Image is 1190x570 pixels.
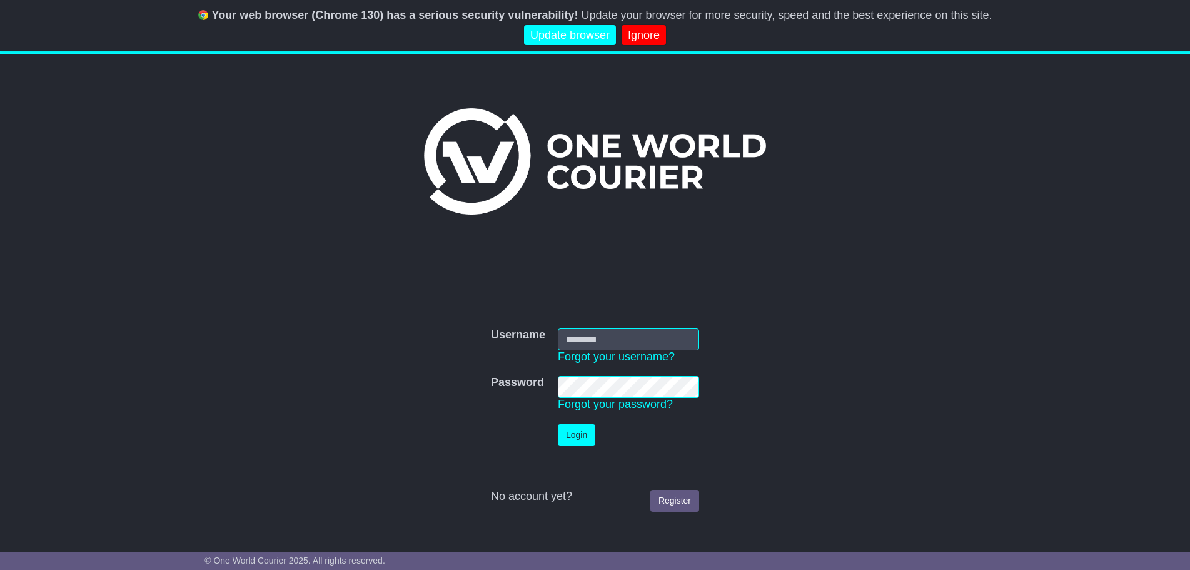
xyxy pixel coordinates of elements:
[622,25,666,46] a: Ignore
[558,424,595,446] button: Login
[558,398,673,410] a: Forgot your password?
[491,328,545,342] label: Username
[524,25,616,46] a: Update browser
[558,350,675,363] a: Forgot your username?
[204,556,385,566] span: © One World Courier 2025. All rights reserved.
[212,9,578,21] b: Your web browser (Chrome 130) has a serious security vulnerability!
[491,490,699,504] div: No account yet?
[581,9,992,21] span: Update your browser for more security, speed and the best experience on this site.
[650,490,699,512] a: Register
[491,376,544,390] label: Password
[424,108,765,215] img: One World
